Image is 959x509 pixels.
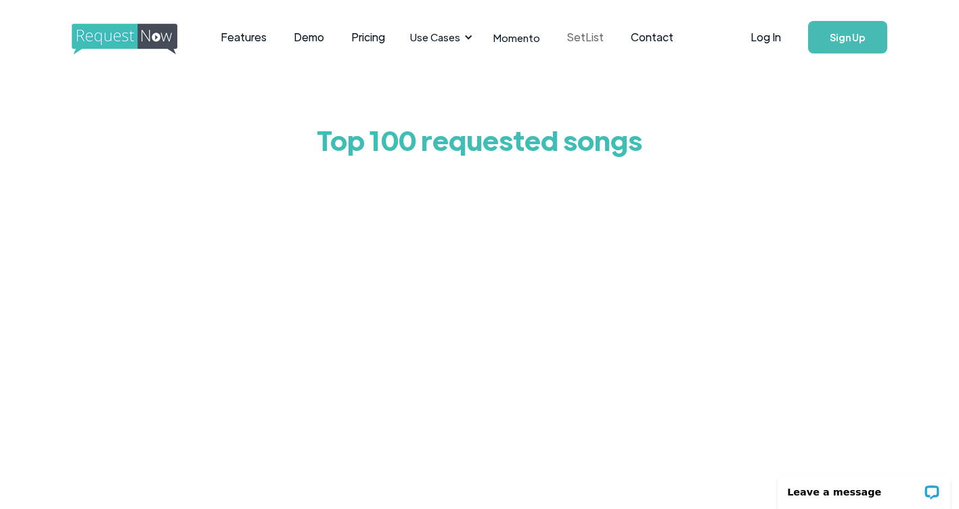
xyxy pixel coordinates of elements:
[280,16,338,58] a: Demo
[402,16,476,58] div: Use Cases
[769,466,959,509] iframe: LiveChat chat widget
[162,112,798,167] h1: Top 100 requested songs
[338,16,399,58] a: Pricing
[808,21,887,53] a: Sign Up
[207,16,280,58] a: Features
[617,16,687,58] a: Contact
[480,18,554,58] a: Momento
[737,14,795,61] a: Log In
[554,16,617,58] a: SetList
[410,30,460,45] div: Use Cases
[72,24,202,55] img: requestnow logo
[72,24,173,51] a: home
